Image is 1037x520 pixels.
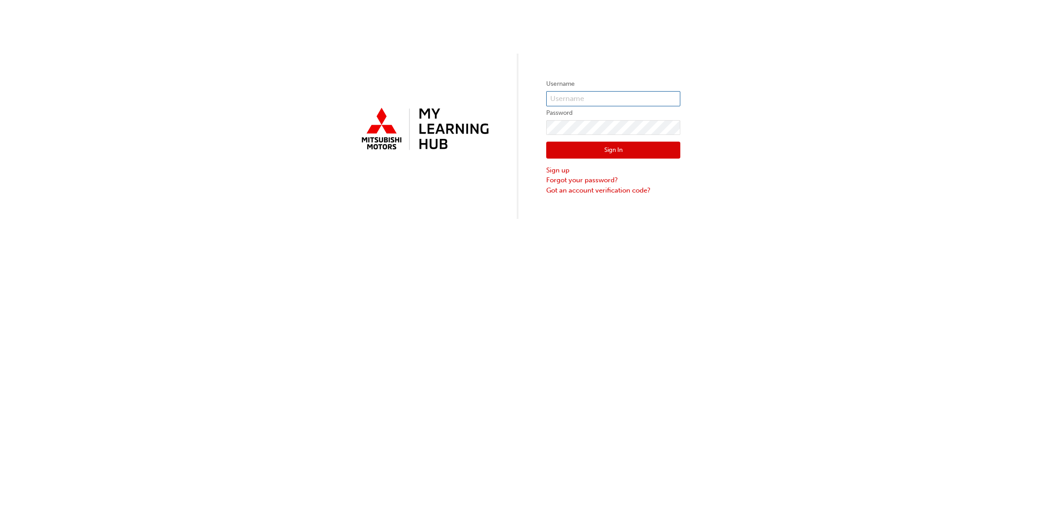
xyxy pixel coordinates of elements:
[546,185,680,196] a: Got an account verification code?
[546,79,680,89] label: Username
[357,104,491,155] img: mmal
[546,91,680,106] input: Username
[546,175,680,185] a: Forgot your password?
[546,165,680,176] a: Sign up
[546,108,680,118] label: Password
[546,142,680,159] button: Sign In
